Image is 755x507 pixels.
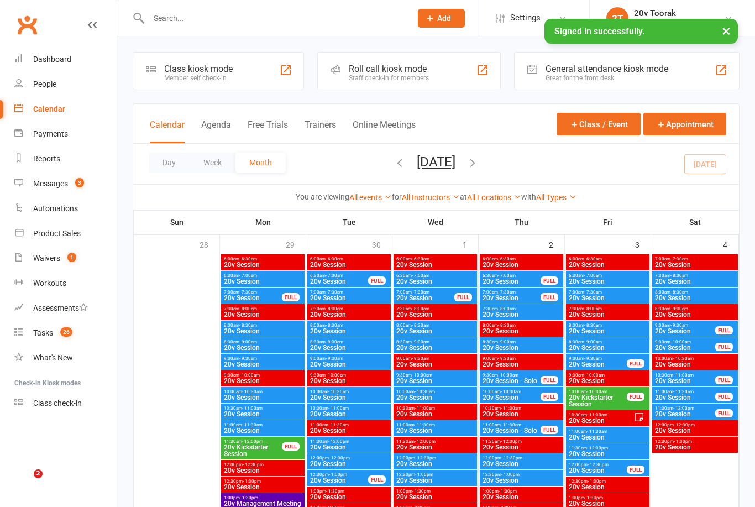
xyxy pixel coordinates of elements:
div: Automations [33,204,78,213]
span: 6:00am [223,257,302,262]
span: 20v Session [482,262,561,268]
div: FULL [715,409,733,417]
span: 10:30am [223,406,302,411]
span: - 10:00am [498,373,518,378]
span: - 7:30am [670,257,688,262]
span: 20v Session [223,328,302,334]
span: - 7:00am [326,273,343,278]
span: - 10:00am [584,373,605,378]
span: 20v Session [654,278,736,285]
a: Payments [14,122,117,147]
a: All Types [536,193,576,202]
span: 11:00am [310,422,389,427]
span: 20v Session [482,328,561,334]
span: - 8:30am [412,323,429,328]
span: 20v Session [223,394,302,401]
span: 20v Session [568,311,647,318]
span: 20v Kickstarter Session [568,394,627,407]
span: Signed in successfully. [554,26,644,36]
div: Tasks [33,328,53,337]
button: Add [418,9,465,28]
span: 20v Session [654,295,736,301]
span: 20v Session [223,278,302,285]
span: - 6:30am [412,257,429,262]
span: 7:30am [482,306,561,311]
span: 9:00am [223,356,302,361]
span: 10:00am [396,389,475,394]
a: Class kiosk mode [14,391,117,416]
span: 8:00am [568,323,647,328]
span: - 10:30am [242,389,263,394]
span: 11:00am [396,422,475,427]
span: 20v Session [396,344,475,351]
span: 20v Session - Solo [482,378,541,384]
span: 8:00am [310,323,389,328]
span: 20v Session [396,427,475,434]
span: 20v Session [654,361,736,368]
span: - 11:30am [415,422,435,427]
span: - 6:30am [239,257,257,262]
span: 20v Session [310,328,389,334]
span: - 11:00am [501,406,521,411]
div: FULL [627,393,644,401]
span: 7:30am [568,306,647,311]
span: - 8:00am [412,306,429,311]
span: - 10:30am [673,356,694,361]
span: 20v Session [568,378,647,384]
span: 7:00am [396,290,455,295]
span: 11:00am [223,422,302,427]
span: - 10:30am [415,389,435,394]
span: 20v Session [568,262,647,268]
span: - 8:00am [239,306,257,311]
span: - 11:30am [587,429,607,434]
span: 9:30am [396,373,475,378]
th: Fri [565,211,651,234]
iframe: Intercom live chat [11,469,38,496]
span: - 8:30am [670,290,688,295]
button: Week [190,153,235,173]
div: Assessments [33,304,88,312]
span: 9:00am [568,356,627,361]
span: 7:00am [223,290,282,295]
span: 8:00am [482,323,561,328]
div: General attendance kiosk mode [546,64,668,74]
div: What's New [33,353,73,362]
th: Thu [479,211,565,234]
span: 20v Session [654,328,716,334]
span: - 12:30pm [674,422,695,427]
span: - 11:30am [328,422,349,427]
span: 20v Session [310,394,389,401]
span: 9:30am [568,373,647,378]
span: 20v Session [482,344,561,351]
div: 4 [723,235,738,253]
span: 20v Session [568,295,647,301]
div: Messages [33,179,68,188]
span: - 9:30am [584,356,602,361]
span: - 11:30am [673,389,694,394]
span: 6:00am [482,257,561,262]
button: Agenda [201,119,231,143]
span: 20v Session [310,295,389,301]
span: - 11:00am [242,406,263,411]
span: - 7:30am [498,290,516,295]
span: 11:00am [654,389,716,394]
button: Online Meetings [353,119,416,143]
span: 20v Session [310,311,389,318]
span: 9:00am [482,356,561,361]
th: Wed [392,211,479,234]
span: - 10:00am [670,339,691,344]
a: Calendar [14,97,117,122]
span: - 8:30am [326,323,343,328]
span: - 10:00am [239,373,260,378]
span: 11:00am [482,422,541,427]
span: - 9:30am [412,356,429,361]
div: 3 [635,235,651,253]
span: 20v Session [310,344,389,351]
th: Mon [220,211,306,234]
div: 2T [606,7,628,29]
span: 20v Session [310,262,389,268]
span: - 11:30am [501,422,521,427]
a: Workouts [14,271,117,296]
span: 20v Session [396,411,475,417]
div: FULL [541,293,558,301]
